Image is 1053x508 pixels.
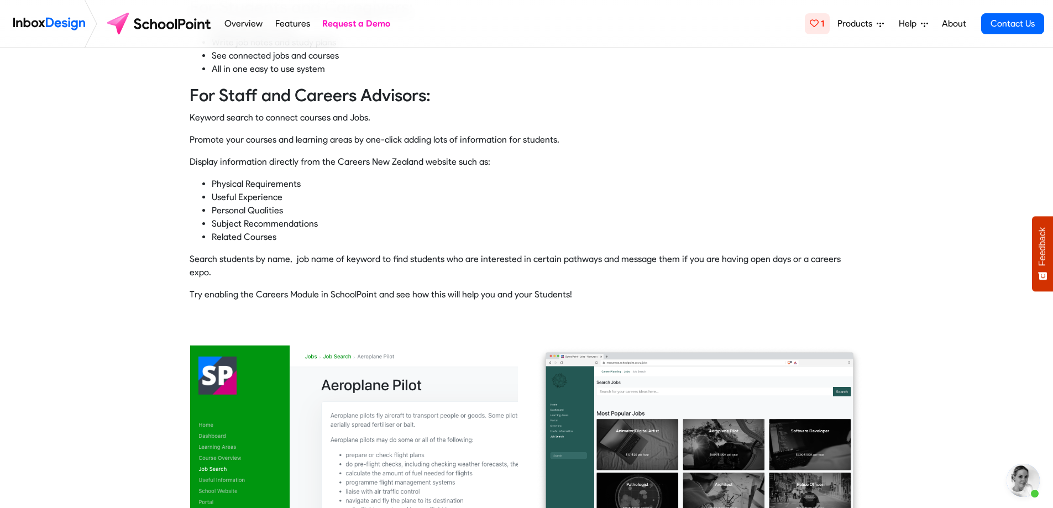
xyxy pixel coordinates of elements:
[212,62,864,76] li: All in one easy to use system
[212,231,864,244] li: Related Courses
[833,13,888,35] a: Products
[190,288,864,301] p: Try enabling the Careers Module in SchoolPoint and see how this will help you and your Students!
[190,133,864,146] p: Promote your courses and learning areas by one-click adding lots of information for students.
[939,13,969,35] a: About
[821,18,825,29] span: 1
[212,191,864,204] li: Useful Experience
[319,13,394,35] a: Request a Demo
[190,155,864,169] p: Display information directly from the Careers New Zealand website such as:
[837,17,877,30] span: Products
[190,85,864,107] h3: For Staff and Careers Advisors:
[1007,464,1040,497] div: Open chat
[212,204,864,217] li: Personal Qualities
[190,111,864,124] p: Keyword search to connect courses and Jobs.
[222,13,266,35] a: Overview
[212,177,864,191] li: Physical Requirements
[894,13,932,35] a: Help
[212,217,864,231] li: Subject Recommendations
[981,13,1044,34] a: Contact Us
[1038,227,1047,266] span: Feedback
[190,253,864,279] p: Search students by name, job name of keyword to find students who are interested in certain pathw...
[805,13,830,34] a: 1
[1032,216,1053,291] button: Feedback - Show survey
[102,11,218,37] img: schoolpoint logo
[272,13,313,35] a: Features
[899,17,921,30] span: Help
[212,49,864,62] li: See connected jobs and courses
